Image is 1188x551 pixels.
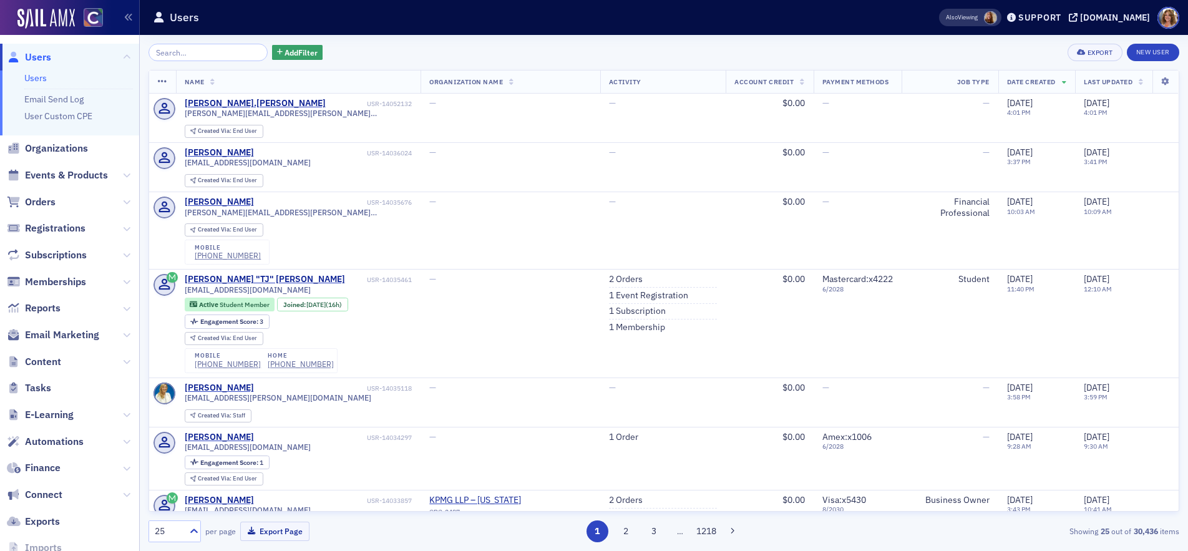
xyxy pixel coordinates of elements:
[185,456,270,469] div: Engagement Score: 1
[1007,157,1031,166] time: 3:37 PM
[185,274,345,285] a: [PERSON_NAME] "TJ" [PERSON_NAME]
[185,158,311,167] span: [EMAIL_ADDRESS][DOMAIN_NAME]
[910,495,990,506] div: Business Owner
[1084,147,1109,158] span: [DATE]
[609,306,666,317] a: 1 Subscription
[822,382,829,393] span: —
[200,459,263,466] div: 1
[609,510,693,522] a: 4 Event Registrations
[910,274,990,285] div: Student
[1084,393,1108,401] time: 3:59 PM
[984,11,997,24] span: Sheila Duggan
[195,359,261,369] a: [PHONE_NUMBER]
[25,515,60,529] span: Exports
[671,525,689,537] span: …
[1007,442,1031,451] time: 9:28 AM
[7,301,61,315] a: Reports
[185,315,270,328] div: Engagement Score: 3
[609,382,616,393] span: —
[1007,207,1035,216] time: 10:03 AM
[7,515,60,529] a: Exports
[1007,285,1035,293] time: 11:40 PM
[185,197,254,208] a: [PERSON_NAME]
[84,8,103,27] img: SailAMX
[643,520,665,542] button: 3
[429,495,543,506] a: KPMG LLP – [US_STATE]
[17,9,75,29] a: SailAMX
[946,13,958,21] div: Also
[429,495,543,506] span: KPMG LLP – New York
[198,127,233,135] span: Created Via :
[25,355,61,369] span: Content
[306,301,342,309] div: (16h)
[25,408,74,422] span: E-Learning
[185,98,326,109] div: [PERSON_NAME].[PERSON_NAME]
[75,8,103,29] a: View Homepage
[24,110,92,122] a: User Custom CPE
[200,317,260,326] span: Engagement Score :
[1084,97,1109,109] span: [DATE]
[782,382,805,393] span: $0.00
[822,285,893,293] span: 6 / 2028
[1084,157,1108,166] time: 3:41 PM
[256,198,412,207] div: USR-14035676
[609,274,643,285] a: 2 Orders
[1084,196,1109,207] span: [DATE]
[1007,505,1031,514] time: 3:43 PM
[983,431,990,442] span: —
[148,44,268,61] input: Search…
[1007,494,1033,505] span: [DATE]
[782,97,805,109] span: $0.00
[696,520,718,542] button: 1218
[25,381,51,395] span: Tasks
[185,208,412,217] span: [PERSON_NAME][EMAIL_ADDRESS][PERSON_NAME][DOMAIN_NAME]
[240,522,309,541] button: Export Page
[1080,12,1150,23] div: [DOMAIN_NAME]
[1157,7,1179,29] span: Profile
[609,495,643,506] a: 2 Orders
[268,359,334,369] div: [PHONE_NUMBER]
[1007,393,1031,401] time: 3:58 PM
[170,10,199,25] h1: Users
[822,147,829,158] span: —
[7,408,74,422] a: E-Learning
[185,432,254,443] div: [PERSON_NAME]
[1068,44,1122,61] button: Export
[205,525,236,537] label: per page
[155,525,182,538] div: 25
[185,285,311,295] span: [EMAIL_ADDRESS][DOMAIN_NAME]
[609,97,616,109] span: —
[200,318,263,325] div: 3
[429,147,436,158] span: —
[24,94,84,105] a: Email Send Log
[782,494,805,505] span: $0.00
[1088,49,1113,56] div: Export
[283,301,307,309] span: Joined :
[429,273,436,285] span: —
[1007,431,1033,442] span: [DATE]
[25,301,61,315] span: Reports
[24,72,47,84] a: Users
[256,384,412,393] div: USR-14035118
[195,251,261,260] div: [PHONE_NUMBER]
[198,335,257,342] div: End User
[822,494,866,505] span: Visa : x5430
[615,520,636,542] button: 2
[782,196,805,207] span: $0.00
[957,77,990,86] span: Job Type
[910,197,990,218] div: Financial Professional
[7,435,84,449] a: Automations
[198,474,233,482] span: Created Via :
[1018,12,1061,23] div: Support
[429,196,436,207] span: —
[822,97,829,109] span: —
[429,508,543,520] div: ORG-2497
[7,142,88,155] a: Organizations
[25,142,88,155] span: Organizations
[185,393,371,402] span: [EMAIL_ADDRESS][PERSON_NAME][DOMAIN_NAME]
[185,495,254,506] a: [PERSON_NAME]
[185,77,205,86] span: Name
